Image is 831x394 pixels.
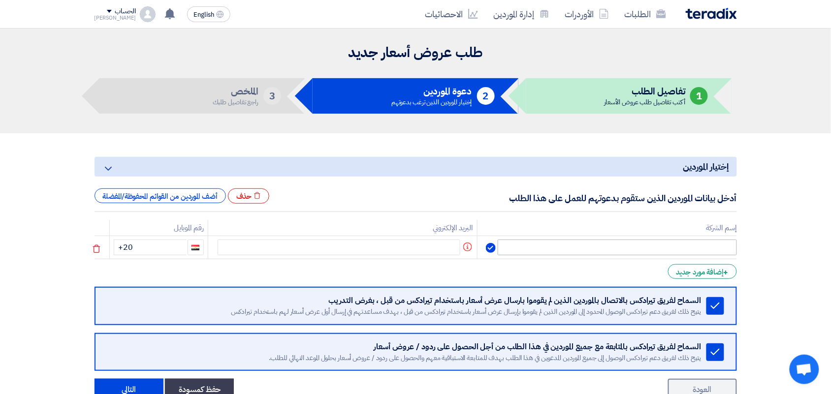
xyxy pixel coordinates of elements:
[690,87,708,105] div: 1
[510,192,737,204] h5: أدخل بيانات الموردين الذين ستقوم بدعوتهم للعمل على هذا الطلب
[218,240,460,255] input: الإيميل
[95,43,737,62] h2: طلب عروض أسعار جديد
[604,99,685,105] div: أكتب تفاصيل طلب عروض الأسعار
[724,267,729,278] span: +
[109,220,208,236] th: رقم الموبايل
[208,220,477,236] th: البريد الإلكتروني
[477,87,495,105] div: 2
[108,342,702,352] div: السماح لفريق تيرادكس بالمتابعة مع جميع الموردين في هذا الطلب من أجل الحصول على ردود / عروض أسعار
[193,11,214,18] span: English
[498,240,736,255] input: إسم الشركة
[140,6,156,22] img: profile_test.png
[95,157,737,176] h5: إختيار الموردين
[263,87,281,105] div: 3
[213,99,258,105] div: راجع تفاصيل طلبك
[95,188,226,203] div: أضف الموردين من القوائم المحفوظة/المفضلة
[686,8,737,19] img: Teradix logo
[486,243,496,253] img: Verified Account
[108,296,702,305] div: السماح لفريق تيرادكس بالاتصال بالموردين الذين لم يقوموا بارسال عرض أسعار باستخدام تيرادكس من قبل ...
[108,307,702,316] div: يتيح ذلك لفريق دعم تيرادكس الوصول المحدود إلى الموردين الذين لم يقوموا بإرسال عرض أسعار باستخدام ...
[115,7,136,16] div: الحساب
[114,240,187,255] input: أدخل رقم الموبايل
[477,220,736,236] th: إسم الشركة
[617,2,674,26] a: الطلبات
[108,354,702,363] div: يتيح ذلك لفريق دعم تيرادكس الوصول إلى جميع الموردين المدعوين في هذا الطلب بهدف للمتابعة الاستباقي...
[668,264,736,279] div: إضافة مورد جديد
[604,87,685,96] h5: تفاصيل الطلب
[417,2,486,26] a: الاحصائيات
[391,99,472,105] div: إختيار الموردين الذين ترغب بدعوتهم
[187,6,230,22] button: English
[213,87,258,96] h5: الملخص
[486,2,557,26] a: إدارة الموردين
[95,15,136,21] div: [PERSON_NAME]
[557,2,617,26] a: الأوردرات
[391,87,472,96] h5: دعوة الموردين
[790,355,819,384] div: Open chat
[228,188,270,204] div: حذف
